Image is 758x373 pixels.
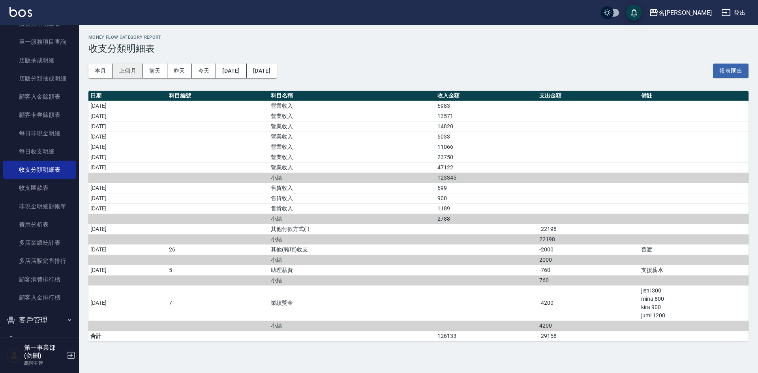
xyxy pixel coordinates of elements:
[3,330,76,351] button: 員工及薪資
[269,203,435,214] td: 售貨收入
[3,252,76,270] a: 多店店販銷售排行
[88,35,749,40] h2: Money Flow Category Report
[88,121,167,131] td: [DATE]
[269,183,435,193] td: 售貨收入
[9,7,32,17] img: Logo
[88,203,167,214] td: [DATE]
[537,265,639,275] td: -760
[435,91,537,101] th: 收入金額
[435,331,537,341] td: 126133
[435,142,537,152] td: 11066
[88,265,167,275] td: [DATE]
[435,131,537,142] td: 6033
[269,152,435,162] td: 營業收入
[3,33,76,51] a: 單一服務項目查詢
[435,121,537,131] td: 14820
[6,347,22,363] img: Person
[88,193,167,203] td: [DATE]
[167,285,269,321] td: 7
[537,331,639,341] td: -29158
[269,142,435,152] td: 營業收入
[435,172,537,183] td: 123345
[537,224,639,234] td: -22198
[269,111,435,121] td: 營業收入
[435,152,537,162] td: 23750
[88,331,167,341] td: 合計
[713,64,749,78] button: 報表匯出
[167,244,269,255] td: 26
[247,64,277,78] button: [DATE]
[269,265,435,275] td: 助理薪資
[88,101,167,111] td: [DATE]
[537,91,639,101] th: 支出金額
[537,255,639,265] td: 2000
[3,161,76,179] a: 收支分類明細表
[626,5,642,21] button: save
[113,64,143,78] button: 上個月
[537,275,639,285] td: 760
[269,162,435,172] td: 營業收入
[639,91,749,101] th: 備註
[3,270,76,289] a: 顧客消費排行榜
[24,344,64,360] h5: 第一事業部 (勿刪)
[88,91,749,341] table: a dense table
[269,275,435,285] td: 小結
[167,265,269,275] td: 5
[88,183,167,193] td: [DATE]
[269,234,435,244] td: 小結
[88,152,167,162] td: [DATE]
[143,64,167,78] button: 前天
[537,321,639,331] td: 4200
[435,183,537,193] td: 699
[269,285,435,321] td: 業績獎金
[435,101,537,111] td: 6983
[269,244,435,255] td: 其他(雜項)收支
[537,285,639,321] td: -4200
[88,224,167,234] td: [DATE]
[3,88,76,106] a: 顧客入金餘額表
[435,162,537,172] td: 47122
[3,179,76,197] a: 收支匯款表
[88,43,749,54] h3: 收支分類明細表
[639,244,749,255] td: 普渡
[646,5,715,21] button: 名[PERSON_NAME]
[3,234,76,252] a: 多店業績統計表
[269,121,435,131] td: 營業收入
[435,193,537,203] td: 900
[269,101,435,111] td: 營業收入
[537,234,639,244] td: 22198
[88,91,167,101] th: 日期
[3,289,76,307] a: 顧客入金排行榜
[192,64,216,78] button: 今天
[435,203,537,214] td: 1189
[718,6,749,20] button: 登出
[659,8,712,18] div: 名[PERSON_NAME]
[3,69,76,88] a: 店販分類抽成明細
[3,51,76,69] a: 店販抽成明細
[269,214,435,224] td: 小結
[3,124,76,142] a: 每日非現金明細
[269,91,435,101] th: 科目名稱
[435,111,537,121] td: 13571
[3,106,76,124] a: 顧客卡券餘額表
[88,162,167,172] td: [DATE]
[88,244,167,255] td: [DATE]
[88,111,167,121] td: [DATE]
[216,64,246,78] button: [DATE]
[435,214,537,224] td: 2788
[269,321,435,331] td: 小結
[269,172,435,183] td: 小結
[3,310,76,330] button: 客戶管理
[269,224,435,234] td: 其他付款方式(-)
[24,360,64,367] p: 高階主管
[88,131,167,142] td: [DATE]
[639,285,749,321] td: jieni 300 mina 800 kira 900 jumi 1200
[88,142,167,152] td: [DATE]
[3,142,76,161] a: 每日收支明細
[3,197,76,216] a: 非現金明細對帳單
[167,64,192,78] button: 昨天
[88,285,167,321] td: [DATE]
[269,255,435,265] td: 小結
[639,265,749,275] td: 支援薪水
